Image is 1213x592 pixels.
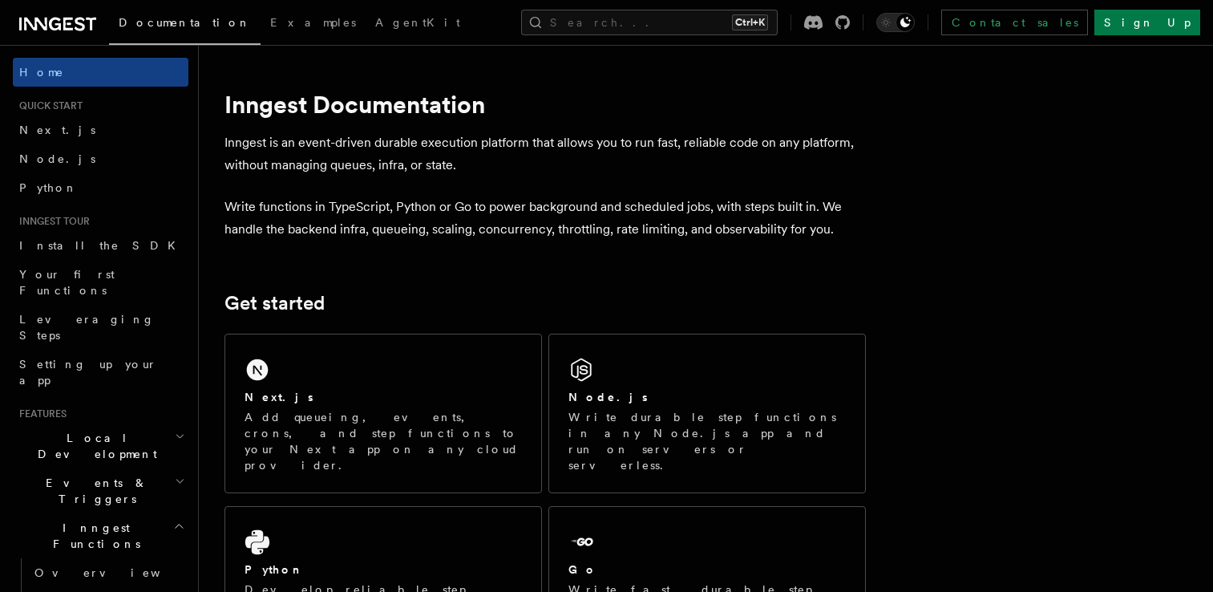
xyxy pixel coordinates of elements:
[941,10,1088,35] a: Contact sales
[13,513,188,558] button: Inngest Functions
[568,562,597,578] h2: Go
[245,389,313,405] h2: Next.js
[13,520,173,552] span: Inngest Functions
[19,64,64,80] span: Home
[19,313,155,342] span: Leveraging Steps
[13,99,83,112] span: Quick start
[19,268,115,297] span: Your first Functions
[109,5,261,45] a: Documentation
[270,16,356,29] span: Examples
[34,566,200,579] span: Overview
[224,196,866,241] p: Write functions in TypeScript, Python or Go to power background and scheduled jobs, with steps bu...
[19,239,185,252] span: Install the SDK
[224,292,325,314] a: Get started
[224,90,866,119] h1: Inngest Documentation
[375,16,460,29] span: AgentKit
[19,181,78,194] span: Python
[224,334,542,493] a: Next.jsAdd queueing, events, crons, and step functions to your Next app on any cloud provider.
[28,558,188,587] a: Overview
[13,144,188,173] a: Node.js
[1094,10,1200,35] a: Sign Up
[13,475,175,507] span: Events & Triggers
[13,173,188,202] a: Python
[245,562,304,578] h2: Python
[568,389,648,405] h2: Node.js
[876,13,915,32] button: Toggle dark mode
[13,116,188,144] a: Next.js
[732,14,768,30] kbd: Ctrl+K
[13,408,67,420] span: Features
[13,424,188,468] button: Local Development
[245,409,522,473] p: Add queueing, events, crons, and step functions to your Next app on any cloud provider.
[19,124,95,136] span: Next.js
[19,152,95,165] span: Node.js
[13,305,188,350] a: Leveraging Steps
[19,358,157,387] span: Setting up your app
[13,350,188,395] a: Setting up your app
[13,231,188,260] a: Install the SDK
[568,409,846,473] p: Write durable step functions in any Node.js app and run on servers or serverless.
[13,468,188,513] button: Events & Triggers
[13,430,175,462] span: Local Development
[548,334,866,493] a: Node.jsWrite durable step functions in any Node.js app and run on servers or serverless.
[13,58,188,87] a: Home
[13,260,188,305] a: Your first Functions
[119,16,251,29] span: Documentation
[13,215,90,228] span: Inngest tour
[224,132,866,176] p: Inngest is an event-driven durable execution platform that allows you to run fast, reliable code ...
[521,10,778,35] button: Search...Ctrl+K
[366,5,470,43] a: AgentKit
[261,5,366,43] a: Examples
